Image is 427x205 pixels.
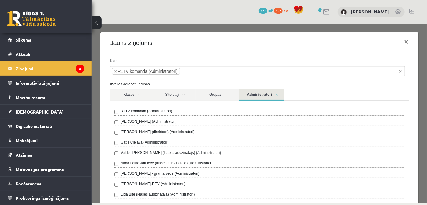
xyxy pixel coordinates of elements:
[307,45,310,51] span: Noņemt visus vienumus
[8,148,84,162] a: Atzīmes
[22,45,25,51] span: ×
[147,66,192,77] a: Administratori
[7,11,56,26] a: Rīgas 1. Tālmācības vidusskola
[8,47,84,61] a: Aktuāli
[16,152,32,158] span: Atzīmes
[8,76,84,90] a: Informatīvie ziņojumi
[29,168,103,173] label: Līga Bite (klases audzinātāja) (Administratori)
[29,158,94,163] label: [PERSON_NAME]-DEV (Administratori)
[29,85,80,90] label: R1TV komanda (Administratori)
[16,109,64,114] span: [DEMOGRAPHIC_DATA]
[259,8,273,13] a: 377 mP
[274,8,291,13] a: 552 xp
[18,66,61,77] a: Klases
[8,191,84,205] a: Proktoringa izmēģinājums
[29,137,122,142] label: Anda Laine Jātniece (klases audzinātāja) (Administratori)
[16,181,41,186] span: Konferences
[8,61,84,76] a: Ziņojumi2
[8,105,84,119] a: [DEMOGRAPHIC_DATA]
[29,116,76,121] label: Gatis Cielava (Administratori)
[8,119,84,133] a: Digitālie materiāli
[16,61,84,76] legend: Ziņojumi
[284,8,288,13] span: xp
[29,106,102,111] label: [PERSON_NAME] (direktore) (Administratori)
[268,8,273,13] span: mP
[308,10,322,27] button: ×
[76,65,84,73] i: 2
[13,35,321,40] label: Kam:
[16,76,84,90] legend: Informatīvie ziņojumi
[274,8,283,14] span: 552
[16,37,31,43] span: Sākums
[351,9,389,15] a: [PERSON_NAME]
[16,166,64,172] span: Motivācijas programma
[104,66,147,77] a: Grupas
[29,95,85,101] label: [PERSON_NAME] (Administratori)
[29,126,129,132] label: Valdis [PERSON_NAME] (klases audzinātājs) (Administratori)
[29,147,107,153] label: [PERSON_NAME] - grāmatvede (Administratori)
[29,178,98,184] label: [PERSON_NAME] (Hmiļa) (Administratori)
[8,33,84,47] a: Sākums
[8,90,84,104] a: Mācību resursi
[6,6,292,13] body: Bagātinātā teksta redaktors, wiswyg-editor-47433777514900-1759996424-121
[20,44,88,51] li: R1TV komanda (Administratori)
[259,8,267,14] span: 377
[16,51,30,57] span: Aktuāli
[8,177,84,191] a: Konferences
[18,15,61,24] h4: Jauns ziņojums
[8,133,84,147] a: Maksājumi
[61,66,104,77] a: Skolotāji
[16,123,52,129] span: Digitālie materiāli
[16,195,69,201] span: Proktoringa izmēģinājums
[341,9,347,15] img: Anna Elizabete Aužele
[13,58,321,63] label: Izvēlies adresātu grupas:
[16,95,45,100] span: Mācību resursi
[8,162,84,176] a: Motivācijas programma
[16,133,84,147] legend: Maksājumi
